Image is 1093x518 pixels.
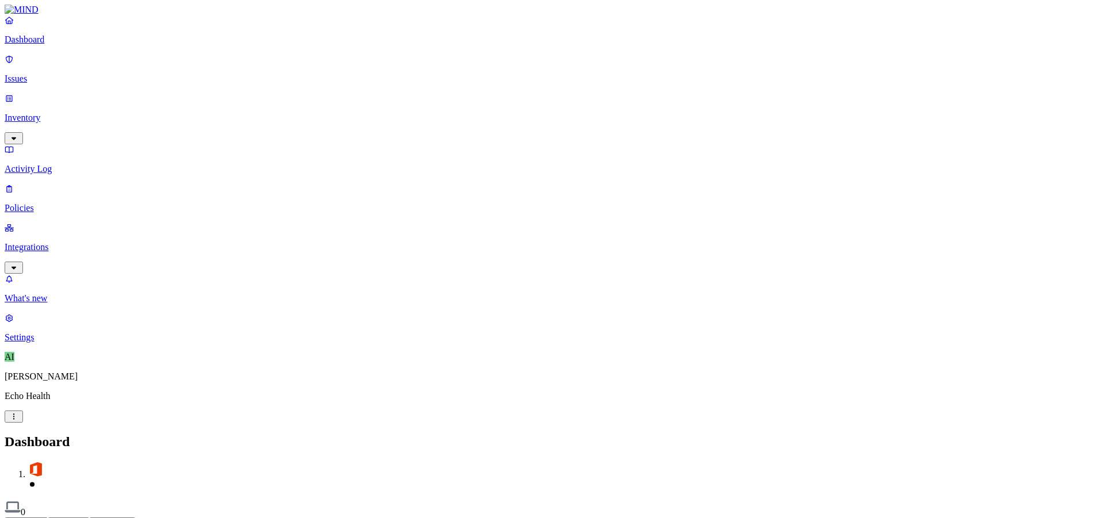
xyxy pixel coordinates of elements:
p: Settings [5,332,1088,343]
span: 0 [21,507,25,517]
a: Policies [5,183,1088,213]
span: AI [5,352,14,362]
p: Issues [5,74,1088,84]
p: Policies [5,203,1088,213]
img: svg%3e [5,499,21,515]
p: Integrations [5,242,1088,252]
a: What's new [5,274,1088,304]
a: Inventory [5,93,1088,143]
p: What's new [5,293,1088,304]
p: Activity Log [5,164,1088,174]
a: Settings [5,313,1088,343]
a: Issues [5,54,1088,84]
p: Dashboard [5,34,1088,45]
p: Echo Health [5,391,1088,401]
a: Activity Log [5,144,1088,174]
a: Integrations [5,222,1088,272]
img: MIND [5,5,39,15]
a: Dashboard [5,15,1088,45]
a: MIND [5,5,1088,15]
img: svg%3e [28,461,44,477]
p: Inventory [5,113,1088,123]
h2: Dashboard [5,434,1088,450]
p: [PERSON_NAME] [5,371,1088,382]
